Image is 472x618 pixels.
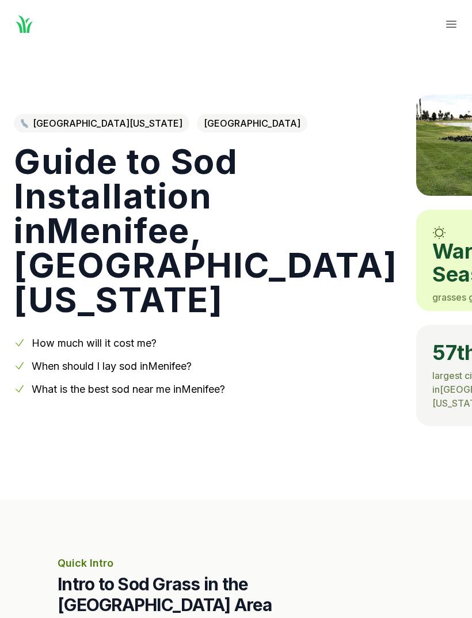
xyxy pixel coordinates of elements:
[32,383,225,395] a: What is the best sod near me inMenifee?
[21,119,28,128] img: Southern California state outline
[58,574,414,615] h2: Intro to Sod Grass in the [GEOGRAPHIC_DATA] Area
[58,555,414,571] p: Quick Intro
[14,144,398,317] h1: Guide to Sod Installation in Menifee , [GEOGRAPHIC_DATA][US_STATE]
[32,337,157,349] a: How much will it cost me?
[32,360,192,372] a: When should I lay sod inMenifee?
[197,114,307,132] span: [GEOGRAPHIC_DATA]
[14,114,189,132] a: [GEOGRAPHIC_DATA][US_STATE]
